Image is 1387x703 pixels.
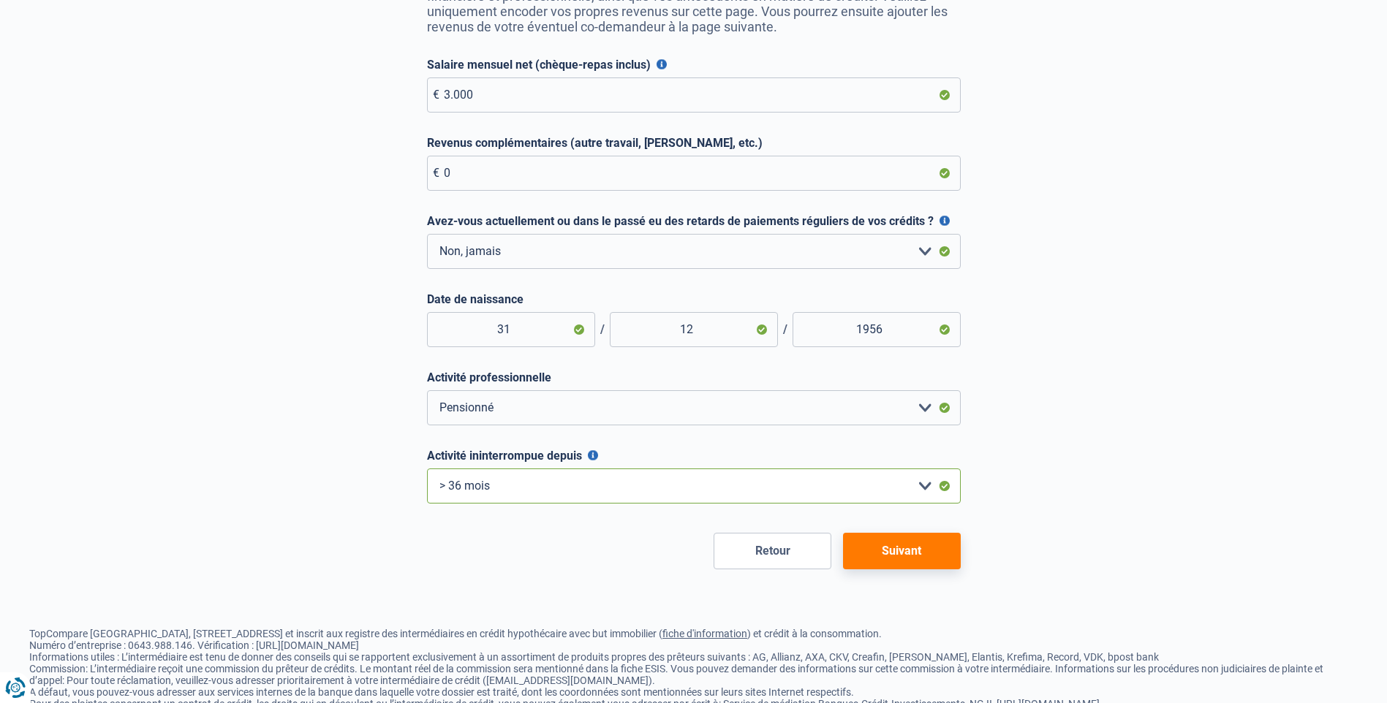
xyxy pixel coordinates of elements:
span: € [433,166,439,180]
input: Mois (MM) [610,312,778,347]
button: Retour [714,533,831,569]
span: € [433,88,439,102]
button: Suivant [843,533,961,569]
label: Salaire mensuel net (chèque-repas inclus) [427,58,961,72]
input: Jour (JJ) [427,312,595,347]
label: Revenus complémentaires (autre travail, [PERSON_NAME], etc.) [427,136,961,150]
a: fiche d'information [662,628,747,639]
label: Activité professionnelle [427,370,961,384]
label: Date de naissance [427,292,961,306]
label: Activité ininterrompue depuis [427,449,961,463]
input: Année (AAAA) [793,312,961,347]
button: Salaire mensuel net (chèque-repas inclus) [657,59,667,69]
span: / [595,322,610,336]
button: Activité ininterrompue depuis [588,450,598,460]
label: Avez-vous actuellement ou dans le passé eu des retards de paiements réguliers de vos crédits ? [427,214,961,228]
span: / [778,322,793,336]
button: Avez-vous actuellement ou dans le passé eu des retards de paiements réguliers de vos crédits ? [940,216,950,226]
